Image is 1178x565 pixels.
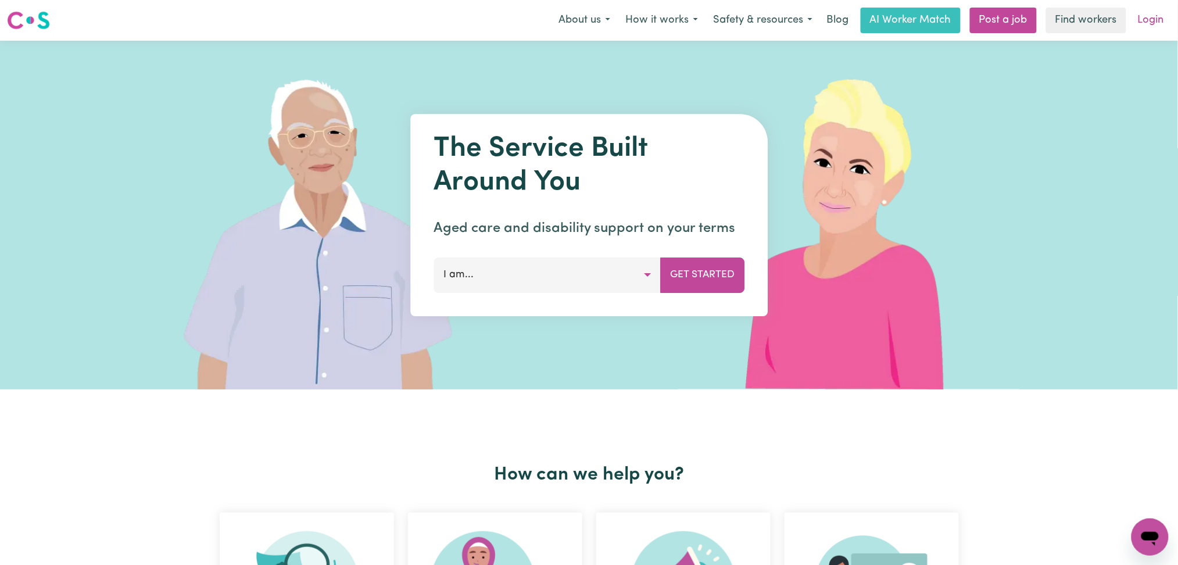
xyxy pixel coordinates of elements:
[820,8,856,33] a: Blog
[213,464,966,486] h2: How can we help you?
[1131,8,1171,33] a: Login
[861,8,961,33] a: AI Worker Match
[618,8,706,33] button: How it works
[551,8,618,33] button: About us
[434,133,744,199] h1: The Service Built Around You
[1046,8,1126,33] a: Find workers
[1132,518,1169,556] iframe: Button to launch messaging window
[7,10,50,31] img: Careseekers logo
[434,218,744,239] p: Aged care and disability support on your terms
[706,8,820,33] button: Safety & resources
[660,258,744,292] button: Get Started
[7,7,50,34] a: Careseekers logo
[970,8,1037,33] a: Post a job
[434,258,661,292] button: I am...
